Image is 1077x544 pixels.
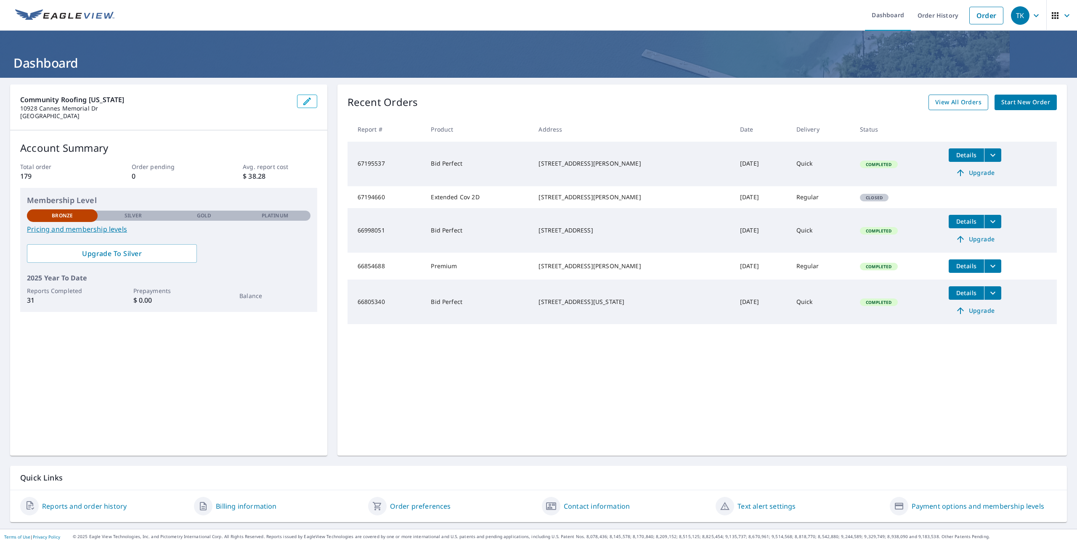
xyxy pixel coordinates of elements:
p: 10928 Cannes Memorial Dr [20,105,290,112]
p: Membership Level [27,195,310,206]
p: $ 38.28 [243,171,317,181]
button: detailsBtn-66805340 [949,286,984,300]
span: Details [954,217,979,225]
a: Payment options and membership levels [912,501,1044,511]
p: 2025 Year To Date [27,273,310,283]
a: Upgrade To Silver [27,244,197,263]
td: Bid Perfect [424,142,532,186]
td: 66998051 [348,208,424,253]
th: Product [424,117,532,142]
a: Reports and order history [42,501,127,511]
p: Recent Orders [348,95,418,110]
th: Address [532,117,733,142]
span: Completed [861,264,897,269]
p: Total order [20,162,94,171]
p: Platinum [262,212,288,219]
td: Regular [790,253,854,280]
td: 66854688 [348,253,424,280]
th: Delivery [790,117,854,142]
img: EV Logo [15,9,114,22]
div: [STREET_ADDRESS][PERSON_NAME] [538,262,727,270]
button: detailsBtn-67195537 [949,148,984,162]
a: Terms of Use [4,534,30,540]
td: [DATE] [733,280,790,324]
td: Regular [790,186,854,208]
a: Contact information [564,501,630,511]
p: $ 0.00 [133,295,204,305]
span: Completed [861,161,897,167]
span: Upgrade [954,234,996,244]
td: Premium [424,253,532,280]
span: Details [954,262,979,270]
td: Bid Perfect [424,280,532,324]
span: Start New Order [1001,97,1050,108]
a: Billing information [216,501,276,511]
p: Silver [125,212,142,219]
p: Quick Links [20,473,1057,483]
button: detailsBtn-66854688 [949,259,984,273]
a: Upgrade [949,304,1001,317]
button: filesDropdownBtn-66805340 [984,286,1001,300]
p: Prepayments [133,286,204,295]
p: Balance [239,291,310,300]
p: 31 [27,295,98,305]
span: Upgrade [954,306,996,316]
button: detailsBtn-66998051 [949,215,984,228]
a: Upgrade [949,232,1001,246]
th: Report # [348,117,424,142]
span: Completed [861,299,897,305]
span: View All Orders [935,97,982,108]
button: filesDropdownBtn-66998051 [984,215,1001,228]
a: View All Orders [928,95,988,110]
a: Start New Order [995,95,1057,110]
td: 66805340 [348,280,424,324]
span: Details [954,151,979,159]
p: 179 [20,171,94,181]
p: | [4,534,60,539]
span: Completed [861,228,897,234]
p: [GEOGRAPHIC_DATA] [20,112,290,120]
p: Reports Completed [27,286,98,295]
a: Order preferences [390,501,451,511]
td: [DATE] [733,253,790,280]
p: Gold [197,212,211,219]
td: [DATE] [733,186,790,208]
div: TK [1011,6,1029,25]
a: Privacy Policy [33,534,60,540]
p: Community Roofing [US_STATE] [20,95,290,105]
td: Bid Perfect [424,208,532,253]
p: Account Summary [20,140,317,156]
h1: Dashboard [10,54,1067,71]
button: filesDropdownBtn-67195537 [984,148,1001,162]
a: Order [969,7,1003,24]
td: 67194660 [348,186,424,208]
span: Upgrade [954,168,996,178]
td: [DATE] [733,208,790,253]
td: Quick [790,142,854,186]
p: 0 [132,171,206,181]
a: Pricing and membership levels [27,224,310,234]
button: filesDropdownBtn-66854688 [984,259,1001,273]
td: Extended Cov 2D [424,186,532,208]
td: 67195537 [348,142,424,186]
p: Order pending [132,162,206,171]
p: Avg. report cost [243,162,317,171]
p: © 2025 Eagle View Technologies, Inc. and Pictometry International Corp. All Rights Reserved. Repo... [73,533,1073,540]
div: [STREET_ADDRESS][US_STATE] [538,298,727,306]
td: [DATE] [733,142,790,186]
span: Details [954,289,979,297]
p: Bronze [52,212,73,219]
th: Status [853,117,942,142]
span: Closed [861,195,888,201]
div: [STREET_ADDRESS][PERSON_NAME] [538,193,727,201]
th: Date [733,117,790,142]
a: Upgrade [949,166,1001,180]
td: Quick [790,208,854,253]
span: Upgrade To Silver [34,249,190,258]
td: Quick [790,280,854,324]
div: [STREET_ADDRESS][PERSON_NAME] [538,159,727,168]
div: [STREET_ADDRESS] [538,226,727,235]
a: Text alert settings [737,501,796,511]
